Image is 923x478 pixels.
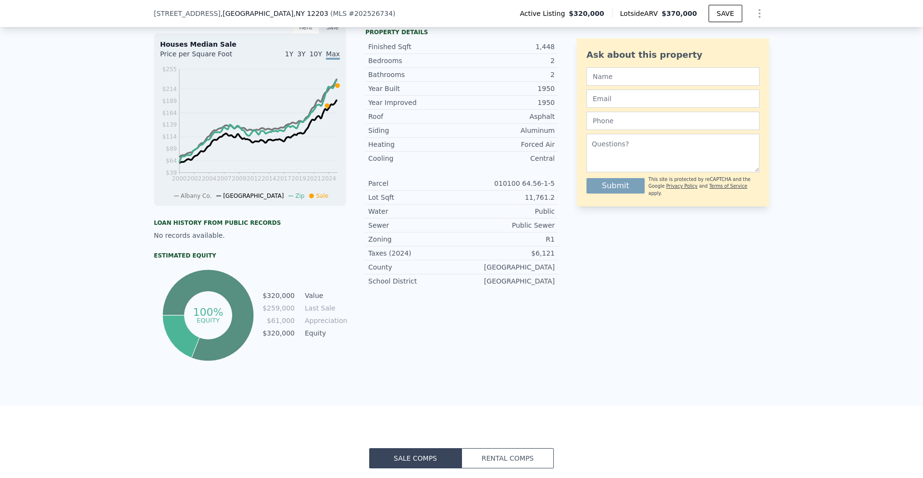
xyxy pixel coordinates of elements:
div: [GEOGRAPHIC_DATA] [461,276,555,286]
td: Appreciation [303,315,346,326]
button: Show Options [750,4,769,23]
span: Max [326,50,340,60]
button: Rental Comps [461,448,554,468]
div: [GEOGRAPHIC_DATA] [461,262,555,272]
div: 1,448 [461,42,555,52]
div: Bedrooms [368,56,461,65]
div: 010100 64.56-1-5 [461,179,555,188]
div: Public [461,207,555,216]
div: Roof [368,112,461,121]
span: 3Y [297,50,305,58]
tspan: 2004 [202,175,217,182]
a: Terms of Service [709,183,747,189]
span: [GEOGRAPHIC_DATA] [223,193,284,199]
tspan: 2012 [247,175,262,182]
tspan: $64 [166,157,177,164]
tspan: $255 [162,66,177,73]
span: Sale [316,193,328,199]
tspan: $214 [162,86,177,92]
td: $259,000 [262,303,295,313]
button: Submit [586,178,645,194]
tspan: 2007 [217,175,232,182]
span: # 202526734 [349,10,393,17]
div: Forced Air [461,140,555,149]
tspan: $89 [166,145,177,152]
div: 2 [461,56,555,65]
tspan: 2019 [291,175,306,182]
tspan: equity [197,316,220,323]
div: 11,761.2 [461,193,555,202]
div: Estimated Equity [154,252,346,259]
input: Email [586,90,760,108]
tspan: 2024 [322,175,337,182]
tspan: 2014 [262,175,276,182]
div: Price per Square Foot [160,49,250,65]
div: Year Built [368,84,461,93]
div: Rent [292,21,319,34]
div: Parcel [368,179,461,188]
td: Value [303,290,346,301]
button: Sale Comps [369,448,461,468]
div: 2 [461,70,555,79]
div: Taxes (2024) [368,248,461,258]
div: Ask about this property [586,48,760,62]
div: Cooling [368,154,461,163]
div: $6,121 [461,248,555,258]
span: [STREET_ADDRESS] [154,9,221,18]
tspan: 2009 [232,175,247,182]
div: Lot Sqft [368,193,461,202]
tspan: $164 [162,110,177,116]
div: Zoning [368,234,461,244]
div: This site is protected by reCAPTCHA and the Google and apply. [649,176,760,197]
td: $61,000 [262,315,295,326]
span: Zip [295,193,304,199]
div: Water [368,207,461,216]
tspan: 2000 [172,175,187,182]
div: No records available. [154,231,346,240]
td: $320,000 [262,328,295,338]
span: 10Y [310,50,322,58]
td: Last Sale [303,303,346,313]
div: Houses Median Sale [160,39,340,49]
span: , NY 12203 [293,10,328,17]
span: Active Listing [520,9,569,18]
div: Siding [368,126,461,135]
div: Public Sewer [461,220,555,230]
div: Finished Sqft [368,42,461,52]
td: $320,000 [262,290,295,301]
div: R1 [461,234,555,244]
td: Equity [303,328,346,338]
div: Property details [365,28,558,36]
div: Asphalt [461,112,555,121]
div: 1950 [461,84,555,93]
div: Year Improved [368,98,461,107]
div: School District [368,276,461,286]
div: 1950 [461,98,555,107]
div: Central [461,154,555,163]
tspan: $39 [166,169,177,176]
span: Lotside ARV [620,9,661,18]
span: MLS [333,10,347,17]
div: Heating [368,140,461,149]
input: Name [586,67,760,86]
a: Privacy Policy [666,183,698,189]
div: Bathrooms [368,70,461,79]
div: Sale [319,21,346,34]
tspan: 2002 [187,175,202,182]
input: Phone [586,112,760,130]
tspan: $114 [162,133,177,140]
tspan: $189 [162,98,177,104]
tspan: 2021 [306,175,321,182]
button: SAVE [709,5,742,22]
span: Albany Co. [181,193,212,199]
tspan: 2017 [276,175,291,182]
div: ( ) [330,9,396,18]
span: $320,000 [569,9,604,18]
div: Aluminum [461,126,555,135]
div: Sewer [368,220,461,230]
tspan: 100% [193,306,223,318]
span: $370,000 [661,10,697,17]
span: , [GEOGRAPHIC_DATA] [221,9,328,18]
tspan: $139 [162,121,177,128]
div: County [368,262,461,272]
